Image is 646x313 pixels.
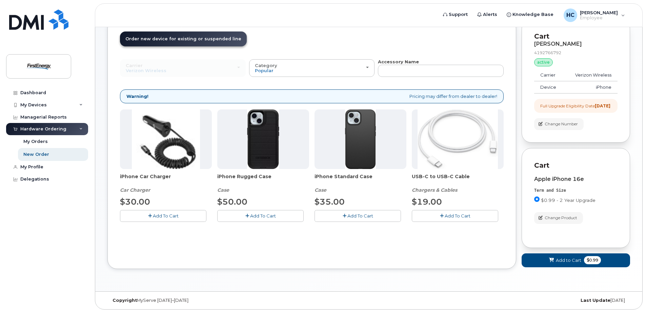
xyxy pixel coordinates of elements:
[580,15,618,21] span: Employee
[580,10,618,15] span: [PERSON_NAME]
[534,50,618,56] div: 4192766792
[249,59,375,77] button: Category Popular
[534,69,565,81] td: Carrier
[617,284,641,308] iframe: Messenger Launcher
[217,187,229,193] em: Case
[534,176,618,182] div: Apple iPhone 16e
[120,210,206,222] button: Add To Cart
[125,36,241,41] span: Order new device for existing or suspended line
[534,188,618,193] div: Term and Size
[534,196,540,202] input: $0.99 - 2 Year Upgrade
[126,93,148,100] strong: Warning!
[347,213,373,218] span: Add To Cart
[534,58,553,66] div: active
[120,173,212,193] div: iPhone Car Charger
[566,11,574,19] span: HC
[545,121,578,127] span: Change Number
[534,41,618,47] div: [PERSON_NAME]
[120,187,150,193] em: Car Charger
[120,89,504,103] div: Pricing may differ from dealer to dealer!
[445,213,470,218] span: Add To Cart
[255,63,277,68] span: Category
[534,212,583,224] button: Change Product
[315,173,406,187] span: iPhone Standard Case
[247,109,279,169] img: Defender.jpg
[534,32,618,41] p: Cart
[584,256,601,264] span: $0.99
[412,210,498,222] button: Add To Cart
[315,187,326,193] em: Case
[412,187,457,193] em: Chargers & Cables
[456,298,630,303] div: [DATE]
[556,257,581,264] span: Add to Cart
[217,173,309,193] div: iPhone Rugged Case
[541,197,595,203] span: $0.99 - 2 Year Upgrade
[581,298,610,303] strong: Last Update
[565,81,618,93] td: iPhone
[418,109,498,169] img: USB-C.jpg
[595,103,610,108] strong: [DATE]
[113,298,137,303] strong: Copyright
[522,253,630,267] button: Add to Cart $0.99
[153,213,179,218] span: Add To Cart
[540,103,610,109] div: Full Upgrade Eligibility Date
[217,173,309,187] span: iPhone Rugged Case
[315,197,345,207] span: $35.00
[315,173,406,193] div: iPhone Standard Case
[449,11,468,18] span: Support
[502,8,558,21] a: Knowledge Base
[107,298,282,303] div: MyServe [DATE]–[DATE]
[412,197,442,207] span: $19.00
[255,68,274,73] span: Popular
[483,11,497,18] span: Alerts
[412,173,504,187] span: USB-C to USB-C Cable
[345,109,376,169] img: Symmetry.jpg
[378,59,419,64] strong: Accessory Name
[217,197,247,207] span: $50.00
[250,213,276,218] span: Add To Cart
[438,8,472,21] a: Support
[315,210,401,222] button: Add To Cart
[559,8,630,22] div: Hooven, Charles E
[120,173,212,187] span: iPhone Car Charger
[534,81,565,93] td: Device
[512,11,553,18] span: Knowledge Base
[565,69,618,81] td: Verizon Wireless
[534,161,618,170] p: Cart
[120,197,150,207] span: $30.00
[412,173,504,193] div: USB-C to USB-C Cable
[132,109,200,169] img: iphonesecg.jpg
[217,210,304,222] button: Add To Cart
[472,8,502,21] a: Alerts
[545,215,577,221] span: Change Product
[534,118,584,130] button: Change Number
